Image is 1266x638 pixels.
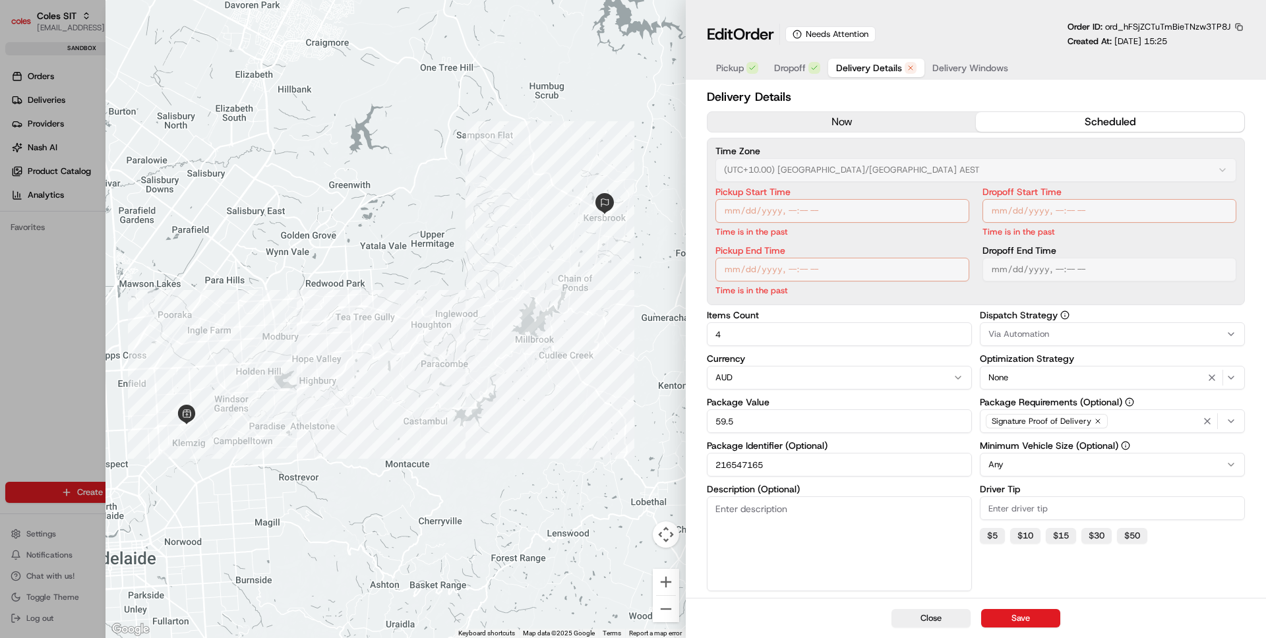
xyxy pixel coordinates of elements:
button: Package Requirements (Optional) [1125,397,1134,407]
button: Close [891,609,971,627]
p: Time is in the past [982,225,1236,238]
span: Delivery Details [836,61,902,74]
button: See all [204,169,240,185]
span: Dropoff [774,61,806,74]
label: Package Identifier (Optional) [707,441,972,450]
input: Clear [34,85,218,99]
button: scheduled [976,112,1244,132]
img: Google [109,621,152,638]
span: ord_hFSjZCTuTmBieTNzw3TP8J [1105,21,1230,32]
input: Enter package identifier [707,453,972,477]
h1: Edit [707,24,774,45]
p: Welcome 👋 [13,53,240,74]
p: Created At: [1068,36,1167,47]
label: Dropoff End Time [982,246,1236,255]
label: Package Value [707,397,972,407]
button: Zoom out [653,596,679,622]
label: Currency [707,354,972,363]
button: Zoom in [653,569,679,595]
label: Dropoff Start Time [982,187,1236,196]
input: Enter items count [707,322,972,346]
a: Report a map error [629,629,682,637]
label: Items Count [707,310,972,320]
div: Past conversations [13,171,88,182]
button: None [980,366,1245,390]
span: Order [733,24,774,45]
button: Save [981,609,1060,627]
label: Dispatch Strategy [980,310,1245,320]
a: 💻API Documentation [106,254,217,277]
input: Enter driver tip [980,496,1245,520]
button: $50 [1117,528,1147,544]
span: Pylon [131,291,160,301]
input: Enter package value [707,409,972,433]
button: Signature Proof of Delivery [980,409,1245,433]
span: API Documentation [125,259,212,272]
label: Description (Optional) [707,484,972,494]
label: Driver Tip [980,484,1245,494]
button: Minimum Vehicle Size (Optional) [1121,441,1130,450]
div: 📗 [13,260,24,271]
h2: Delivery Details [707,88,1245,106]
span: Signature Proof of Delivery [992,416,1091,426]
div: Needs Attention [785,26,876,42]
span: Knowledge Base [26,259,101,272]
button: Start new chat [224,130,240,146]
span: Pickup [716,61,744,74]
a: Powered byPylon [93,291,160,301]
img: Nash [13,13,40,40]
button: Map camera controls [653,521,679,548]
div: 💻 [111,260,122,271]
span: Map data ©2025 Google [523,629,595,637]
span: None [988,372,1008,384]
a: Open this area in Google Maps (opens a new window) [109,621,152,638]
img: 4281594248423_2fcf9dad9f2a874258b8_72.png [28,126,51,150]
button: $5 [980,528,1005,544]
span: Via Automation [988,328,1049,340]
p: Time is in the past [715,284,969,297]
a: 📗Knowledge Base [8,254,106,277]
img: 1736555255976-a54dd68f-1ca7-489b-9aae-adbdc363a1c4 [13,126,37,150]
p: Time is in the past [715,225,969,238]
p: Order ID: [1068,21,1230,33]
label: Package Requirements (Optional) [980,397,1245,407]
span: Delivery Windows [932,61,1008,74]
button: Via Automation [980,322,1245,346]
span: • [109,204,114,215]
label: Pickup End Time [715,246,969,255]
label: Optimization Strategy [980,354,1245,363]
label: Pickup Start Time [715,187,969,196]
span: [DATE] [117,204,144,215]
button: $30 [1081,528,1112,544]
span: [PERSON_NAME] [41,204,107,215]
span: [DATE] 15:25 [1114,36,1167,47]
label: Time Zone [715,146,1236,156]
button: now [708,112,976,132]
label: Minimum Vehicle Size (Optional) [980,441,1245,450]
button: Keyboard shortcuts [458,629,515,638]
img: Abhishek Arora [13,192,34,213]
div: Start new chat [59,126,216,139]
div: We're available if you need us! [59,139,181,150]
button: $10 [1010,528,1040,544]
button: Dispatch Strategy [1060,310,1070,320]
a: Terms (opens in new tab) [603,629,621,637]
button: $15 [1046,528,1076,544]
